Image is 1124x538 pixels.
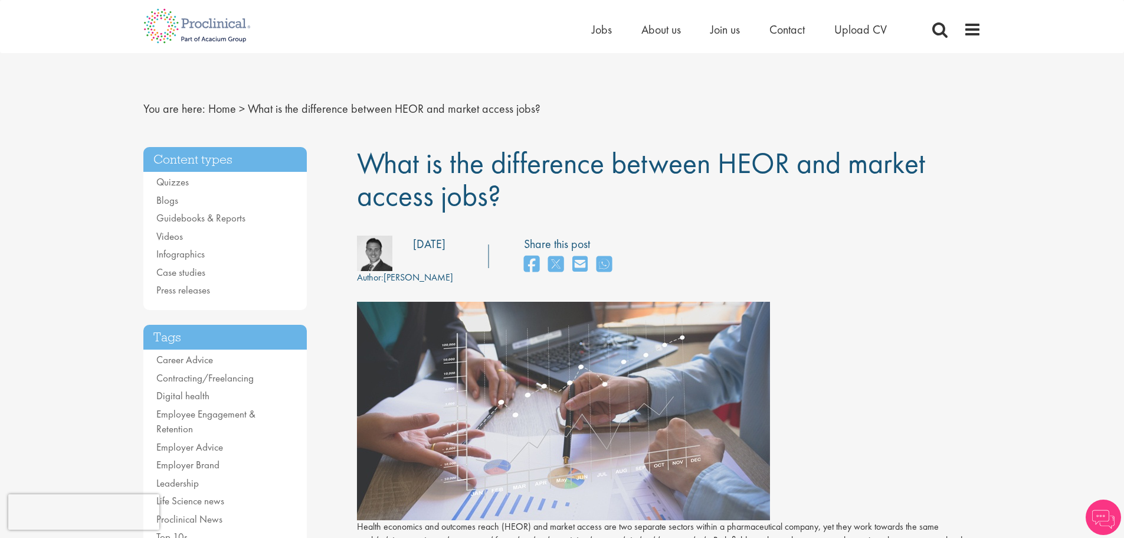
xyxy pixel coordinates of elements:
[1086,500,1121,535] img: Chatbot
[156,371,254,384] a: Contracting/Freelancing
[357,271,453,285] div: [PERSON_NAME]
[156,194,178,207] a: Blogs
[156,494,224,507] a: Life Science news
[592,22,612,37] a: Jobs
[156,283,210,296] a: Press releases
[156,513,222,526] a: Proclinical News
[248,101,540,116] span: What is the difference between HEOR and market access jobs?
[710,22,740,37] a: Join us
[143,147,307,172] h3: Content types
[834,22,887,37] a: Upload CV
[156,230,183,243] a: Videos
[156,458,219,471] a: Employer Brand
[143,101,205,116] span: You are here:
[572,252,588,278] a: share on email
[239,101,245,116] span: >
[156,389,209,402] a: Digital health
[208,101,236,116] a: breadcrumb link
[413,236,445,253] div: [DATE]
[597,252,612,278] a: share on whats app
[156,175,189,188] a: Quizzes
[156,247,205,260] a: Infographics
[357,271,384,283] span: Author:
[156,441,223,454] a: Employer Advice
[156,353,213,366] a: Career Advice
[156,266,205,279] a: Case studies
[524,252,539,278] a: share on facebook
[548,252,563,278] a: share on twitter
[357,144,925,214] span: What is the difference between HEOR and market access jobs?
[156,477,199,490] a: Leadership
[357,302,770,520] img: recruitment%2520blog%2520numhom-1%5B1%5D.jpg
[769,22,805,37] a: Contact
[156,211,245,224] a: Guidebooks & Reports
[357,236,392,271] img: b595f24c-d97e-4536-eeaf-08d5db7ba96c
[524,236,618,253] label: Share this post
[8,494,159,530] iframe: reCAPTCHA
[156,407,255,436] a: Employee Engagement & Retention
[641,22,681,37] a: About us
[143,325,307,350] h3: Tags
